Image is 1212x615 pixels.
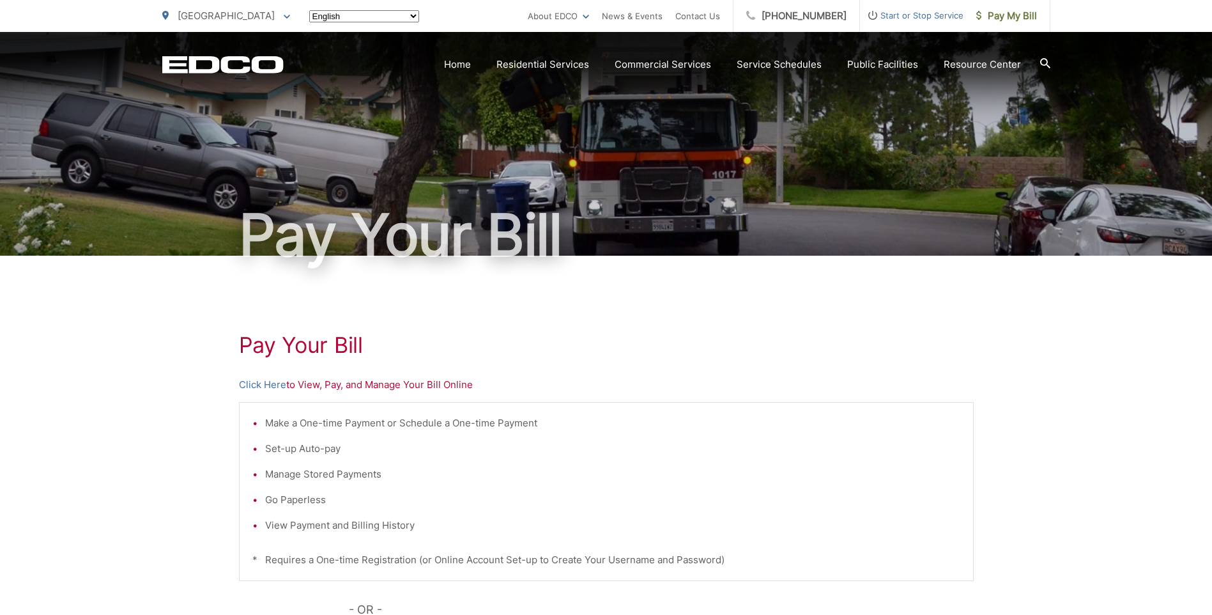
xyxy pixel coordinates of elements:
span: Pay My Bill [976,8,1037,24]
a: Residential Services [496,57,589,72]
li: Go Paperless [265,492,960,508]
a: News & Events [602,8,663,24]
p: to View, Pay, and Manage Your Bill Online [239,377,974,393]
a: Commercial Services [615,57,711,72]
a: Service Schedules [737,57,822,72]
a: Contact Us [675,8,720,24]
a: Home [444,57,471,72]
a: About EDCO [528,8,589,24]
p: * Requires a One-time Registration (or Online Account Set-up to Create Your Username and Password) [252,552,960,568]
li: View Payment and Billing History [265,518,960,533]
a: Public Facilities [847,57,918,72]
select: Select a language [309,10,419,22]
a: Click Here [239,377,286,393]
span: [GEOGRAPHIC_DATA] [178,10,275,22]
h1: Pay Your Bill [239,332,974,358]
a: EDCD logo. Return to the homepage. [162,56,284,74]
a: Resource Center [944,57,1021,72]
li: Make a One-time Payment or Schedule a One-time Payment [265,416,960,431]
li: Set-up Auto-pay [265,441,960,456]
h1: Pay Your Bill [162,203,1050,267]
li: Manage Stored Payments [265,467,960,482]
